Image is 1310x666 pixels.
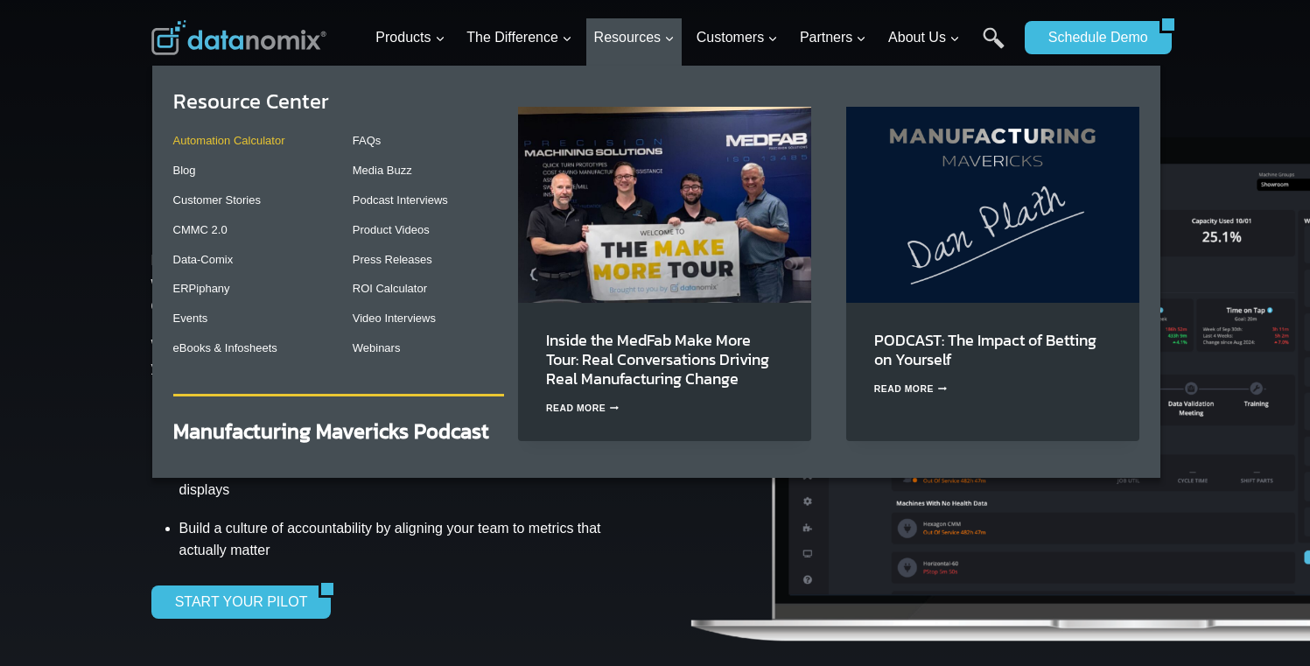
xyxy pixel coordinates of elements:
a: Search [983,27,1005,67]
span: About Us [888,26,960,49]
a: PODCAST: The Impact of Betting on Yourself [874,328,1096,371]
a: Resource Center [173,86,329,116]
img: Datanomix [151,20,326,55]
nav: Primary Navigation [368,10,1016,67]
a: Customer Stories [173,193,261,207]
span: Customers [697,26,778,49]
a: Manufacturing Mavericks Podcast [173,416,489,446]
img: Dan Plath on Manufacturing Mavericks [846,107,1139,302]
a: Video Interviews [353,312,436,325]
span: The Difference [466,26,572,49]
span: Products [375,26,445,49]
li: Fix problems before they escalate with real-time alerts and live floor displays [179,447,613,511]
a: Automation Calculator [173,134,285,147]
h2: Built for the Way Shops Actually Work [151,204,610,232]
span: Resources [594,26,675,49]
a: Read More [546,403,620,413]
p: Datanomix Machine Monitoring gives your team instant visibility into what’s happening, what’s not... [151,249,613,317]
a: ERPiphany [173,282,230,295]
a: Schedule Demo [1025,21,1159,54]
li: Build a culture of accountability by aligning your team to metrics that actually matter [179,511,613,568]
a: CMMC 2.0 [173,223,228,236]
iframe: Chat Widget [1222,582,1310,666]
p: With our , , and purpose-built , your team will: [151,334,613,379]
a: FAQs [353,134,382,147]
a: Events [173,312,208,325]
a: Podcast Interviews [353,193,448,207]
a: eBooks & Infosheets [173,341,277,354]
a: Inside the MedFab Make More Tour: Real Conversations Driving Real Manufacturing Change [546,328,769,390]
a: Product Videos [353,223,430,236]
a: Webinars [353,341,401,354]
a: ROI Calculator [353,282,427,295]
a: Blog [173,164,196,177]
span: Partners [800,26,866,49]
a: Data-Comix [173,253,234,266]
img: Make More Tour at Medfab - See how AI in Manufacturing is taking the spotlight [518,107,811,302]
a: Read More [874,384,948,394]
a: Press Releases [353,253,432,266]
a: Media Buzz [353,164,412,177]
h1: Production Monitoring [151,143,594,186]
a: START YOUR PILOT [151,585,319,619]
